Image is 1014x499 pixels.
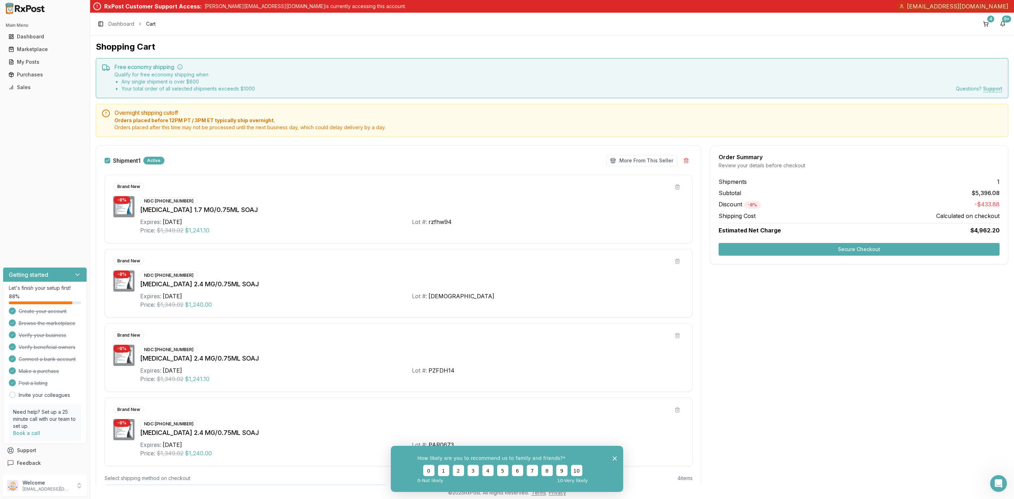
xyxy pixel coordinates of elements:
img: Wegovy 1.7 MG/0.75ML SOAJ [113,196,134,217]
div: Purchases [8,71,81,78]
img: RxPost Logo [3,3,48,14]
a: Marketplace [6,43,84,56]
div: Expires: [140,441,161,449]
button: Dashboard [3,31,87,42]
span: Post a listing [19,380,48,387]
div: Qualify for free economy shipping when [114,71,255,92]
span: Verify beneficial owners [19,344,75,351]
img: Wegovy 2.4 MG/0.75ML SOAJ [113,270,134,292]
div: My Posts [8,58,81,66]
h5: Overnight shipping cutoff [114,110,1002,116]
div: Expires: [140,218,161,226]
span: $1,240.00 [185,300,212,309]
li: Your total order of all selected shipments exceeds $ 1000 [121,85,255,92]
button: Sales [3,82,87,93]
a: Book a call [13,430,40,436]
div: rzfhw94 [428,218,452,226]
span: $1,349.02 [157,226,183,235]
div: NDC: [PHONE_NUMBER] [140,420,198,428]
div: [MEDICAL_DATA] 2.4 MG/0.75ML SOAJ [140,428,684,438]
iframe: Intercom live chat [990,475,1007,492]
a: Sales [6,81,84,94]
div: Price: [140,300,155,309]
a: Purchases [6,68,84,81]
div: RxPost Customer Support Access: [104,2,202,11]
span: Verify your business [19,332,66,339]
div: [DATE] [163,441,182,449]
div: Brand New [113,183,144,191]
div: PAR0673 [428,441,454,449]
nav: breadcrumb [108,20,156,27]
span: $1,349.02 [157,300,183,309]
button: Feedback [3,457,87,469]
div: Lot #: [412,441,427,449]
a: Terms [532,489,546,495]
span: Shipping Cost [719,212,756,220]
div: NDC: [PHONE_NUMBER] [140,197,198,205]
button: More From This Seller [606,155,677,166]
div: PZFDH14 [428,366,455,375]
div: Dashboard [8,33,81,40]
a: Dashboard [108,20,134,27]
div: Lot #: [412,218,427,226]
span: Feedback [17,460,41,467]
div: 9+ [1002,15,1011,23]
button: Secure Checkout [719,243,1000,256]
div: Lot #: [412,292,427,300]
span: Cart [146,20,156,27]
div: Price: [140,226,155,235]
a: Invite your colleagues [19,392,70,399]
span: $1,241.10 [185,226,209,235]
span: Make a purchase [19,368,59,375]
span: Discount [719,201,761,208]
div: NDC: [PHONE_NUMBER] [140,346,198,354]
button: Purchases [3,69,87,80]
span: Shipments [719,177,747,186]
span: Orders placed before 12PM PT / 3PM ET typically ship overnight. [114,117,1002,124]
div: Brand New [113,257,144,265]
span: $5,396.08 [972,189,1000,197]
span: $1,241.10 [185,375,209,383]
div: 4 [987,15,994,23]
button: 9+ [997,18,1008,30]
img: User avatar [7,480,18,491]
div: [MEDICAL_DATA] 2.4 MG/0.75ML SOAJ [140,354,684,363]
span: [EMAIL_ADDRESS][DOMAIN_NAME] [907,2,1008,11]
p: Let's finish your setup first! [9,285,81,292]
button: Support [3,444,87,457]
div: Order Summary [719,154,1000,160]
p: Welcome [23,479,71,486]
span: $4,962.20 [970,226,1000,235]
h5: Free economy shipping [114,64,1002,70]
div: [MEDICAL_DATA] 2.4 MG/0.75ML SOAJ [140,279,684,289]
div: Price: [140,375,155,383]
span: Browse the marketplace [19,320,75,327]
span: -$433.88 [975,200,1000,209]
div: - 8 % [113,196,130,204]
div: [DEMOGRAPHIC_DATA] [428,292,494,300]
div: Price: [140,449,155,457]
span: $1,240.00 [185,449,212,457]
span: 88 % [9,293,20,300]
div: Expires: [140,292,161,300]
button: 4 [980,18,991,30]
span: Create your account [19,308,67,315]
p: Need help? Set up a 25 minute call with our team to set up. [13,408,77,430]
button: Marketplace [3,44,87,55]
div: NDC: [PHONE_NUMBER] [140,272,198,279]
